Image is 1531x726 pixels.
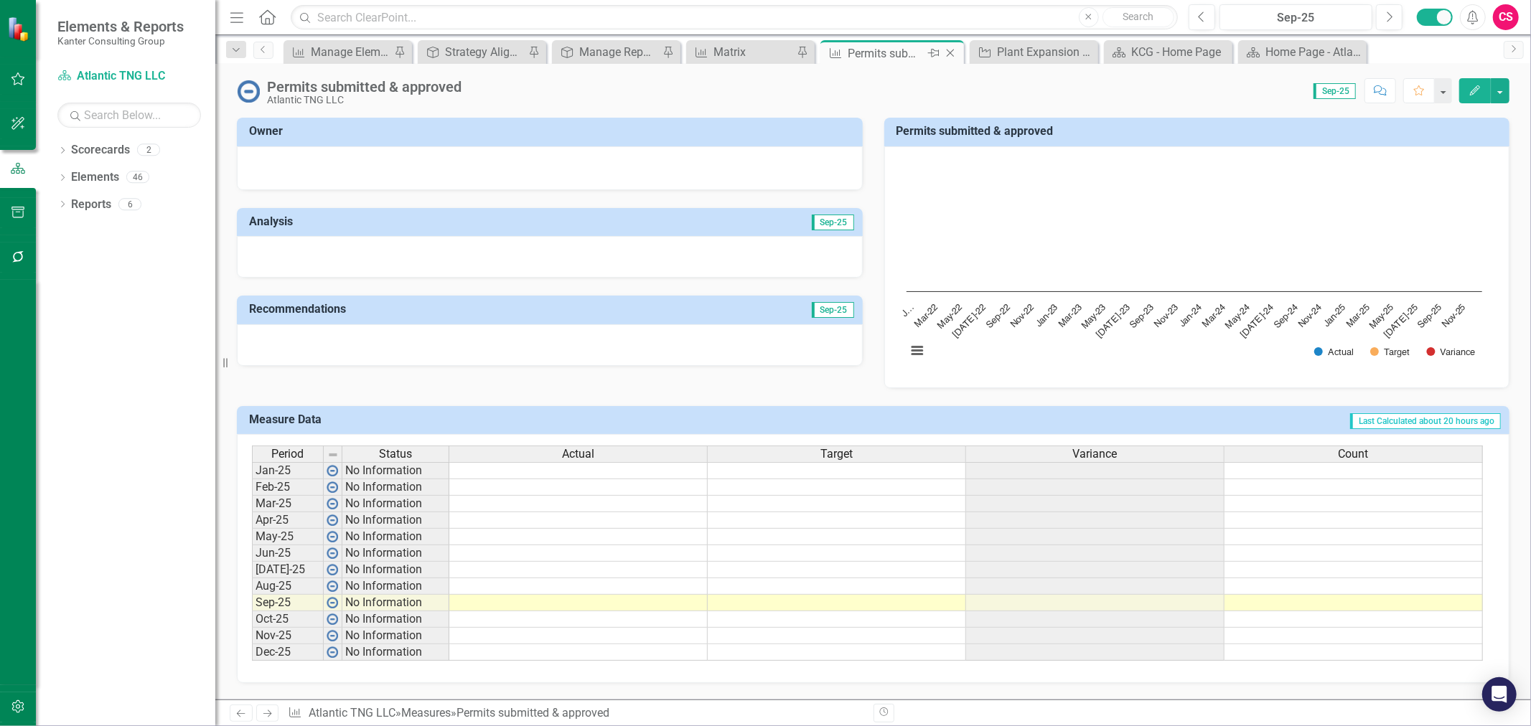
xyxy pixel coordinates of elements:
[1008,303,1035,329] text: Nov-22
[899,158,1489,373] svg: Interactive chart
[907,340,927,360] button: View chart menu, Chart
[118,198,141,210] div: 6
[562,448,594,461] span: Actual
[1178,303,1204,329] text: Jan-24
[252,628,324,644] td: Nov-25
[1314,346,1354,358] button: Show Actual
[57,18,184,35] span: Elements & Reports
[252,529,324,545] td: May-25
[327,564,338,575] img: wPkqUstsMhMTgAAAABJRU5ErkJggg==
[249,303,667,316] h3: Recommendations
[71,142,130,159] a: Scorecards
[126,171,149,184] div: 46
[997,43,1095,61] div: Plant Expansion Program
[1493,4,1519,30] button: CS
[288,705,862,722] div: » »
[1339,448,1369,461] span: Count
[1296,303,1323,329] text: Nov-24
[252,611,324,628] td: Oct-25
[327,449,339,461] img: 8DAGhfEEPCf229AAAAAElFTkSuQmCC
[1370,346,1410,358] button: Show Target
[342,479,449,496] td: No Information
[899,158,1495,373] div: Chart. Highcharts interactive chart.
[327,514,338,526] img: wPkqUstsMhMTgAAAABJRU5ErkJggg==
[272,448,304,461] span: Period
[327,630,338,641] img: wPkqUstsMhMTgAAAABJRU5ErkJggg==
[327,547,338,559] img: wPkqUstsMhMTgAAAABJRU5ErkJggg==
[252,562,324,578] td: [DATE]-25
[690,43,793,61] a: Matrix
[1344,303,1371,329] text: Mar-25
[1153,303,1179,329] text: Nov-23
[342,628,449,644] td: No Information
[1080,303,1108,331] text: May-23
[267,95,462,105] div: Atlantic TNG LLC
[252,512,324,529] td: Apr-25
[249,413,653,426] h3: Measure Data
[1224,303,1252,331] text: May-24
[950,303,988,340] text: [DATE]-22
[973,43,1095,61] a: Plant Expansion Program
[1314,83,1356,99] span: Sep-25
[1272,303,1299,330] text: Sep-24
[327,580,338,592] img: wPkqUstsMhMTgAAAABJRU5ErkJggg==
[57,68,201,85] a: Atlantic TNG LLC
[913,303,940,329] text: Mar-22
[252,545,324,562] td: Jun-25
[252,578,324,595] td: Aug-25
[1367,303,1395,331] text: May-25
[1123,11,1153,22] span: Search
[137,144,160,156] div: 2
[342,562,449,578] td: No Information
[249,215,552,228] h3: Analysis
[57,35,184,47] small: Kanter Consulting Group
[71,197,111,213] a: Reports
[1201,303,1227,329] text: Mar-24
[342,545,449,562] td: No Information
[1108,43,1229,61] a: KCG - Home Page
[327,613,338,625] img: wPkqUstsMhMTgAAAABJRU5ErkJggg==
[1131,43,1229,61] div: KCG - Home Page
[1242,43,1363,61] a: Home Page - Atlantic TNG
[237,80,260,103] img: No Information
[327,498,338,509] img: wPkqUstsMhMTgAAAABJRU5ErkJggg==
[1102,7,1174,27] button: Search
[421,43,525,61] a: Strategy Alignment Report
[327,481,338,493] img: wPkqUstsMhMTgAAAABJRU5ErkJggg==
[311,43,390,61] div: Manage Elements
[327,465,338,476] img: wPkqUstsMhMTgAAAABJRU5ErkJggg==
[812,214,854,230] span: Sep-25
[1219,4,1372,30] button: Sep-25
[1321,303,1347,329] text: Jan-25
[379,448,412,461] span: Status
[848,44,924,62] div: Permits submitted & approved
[579,43,659,61] div: Manage Reports
[1427,346,1476,358] button: Show Variance
[1128,303,1156,330] text: Sep-23
[1225,9,1367,27] div: Sep-25
[252,462,324,479] td: Jan-25
[342,496,449,512] td: No Information
[1382,303,1420,340] text: [DATE]-25
[556,43,659,61] a: Manage Reports
[1441,303,1467,329] text: Nov-25
[1265,43,1363,61] div: Home Page - Atlantic TNG
[812,302,854,318] span: Sep-25
[252,496,324,512] td: Mar-25
[252,644,324,661] td: Dec-25
[1350,413,1501,429] span: Last Calculated about 20 hours ago
[342,529,449,545] td: No Information
[342,595,449,611] td: No Information
[1057,303,1083,329] text: Mar-23
[252,595,324,611] td: Sep-25
[820,448,853,461] span: Target
[984,303,1011,330] text: Sep-22
[896,125,1503,138] h3: Permits submitted & approved
[71,169,119,186] a: Elements
[342,611,449,628] td: No Information
[287,43,390,61] a: Manage Elements
[342,644,449,661] td: No Information
[309,706,395,720] a: Atlantic TNG LLC
[1482,677,1517,712] div: Open Intercom Messenger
